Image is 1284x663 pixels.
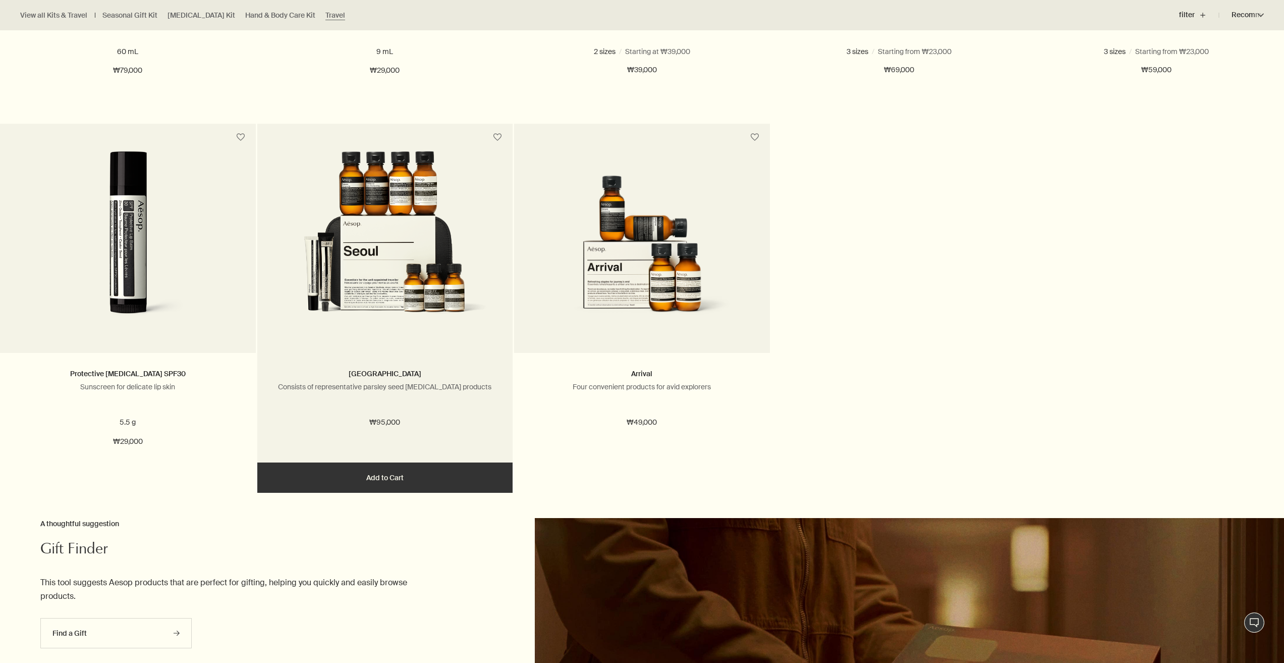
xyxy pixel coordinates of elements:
font: 500 mL [1068,47,1094,56]
font: ₩79,000 [113,66,142,75]
a: Arrival [631,369,652,378]
font: 1:1 chat consultation [1245,614,1279,643]
a: Find a Gift [40,618,192,648]
a: Seasonal Gift Kit [102,11,157,20]
font: 100 mL [1232,47,1256,56]
a: 9 travel-size essentials packed in a reusable zip-up case [257,151,513,353]
font: 500 mL [813,47,839,56]
font: 100mL [863,47,885,56]
font: ₩29,000 [113,437,143,446]
button: Recommended [1219,3,1264,27]
img: A beige kit surrounded by four amber bottles with flip-caps [535,151,749,338]
a: Hand & Body Care Kit [245,11,315,20]
font: 500 mL (pump not included) [1118,47,1208,56]
font: ₩95,000 [369,418,400,427]
font: A thoughtful suggestion [40,519,119,528]
button: Add to Cart - ₩95,000 [257,463,513,493]
a: [GEOGRAPHIC_DATA] [349,369,421,378]
font: ₩59,000 [1141,65,1171,74]
button: Add to Wishlist [488,128,507,146]
font: ₩69,000 [884,65,914,74]
a: View all Kits & Travel [20,11,87,20]
font: Find a Gift [52,629,87,638]
button: filter [1179,3,1219,27]
a: Travel [325,11,345,20]
font: ₩49,000 [627,418,657,427]
font: 500mL (pump not included) [909,47,997,56]
a: Protective [MEDICAL_DATA] SPF30 [70,369,186,378]
font: This tool suggests Aesop products that are perfect for gifting, helping you quickly and easily br... [40,577,409,601]
img: 9 travel-size essentials packed in a reusable zip-up case [278,151,491,338]
button: Add to Wishlist [746,128,764,146]
a: [MEDICAL_DATA] Kit [168,11,235,20]
font: Sunscreen for delicate lip skin [80,382,175,391]
font: 500 mL [657,47,683,56]
font: Consists of representative parsley seed [MEDICAL_DATA] products [278,382,491,391]
button: Add to Wishlist [232,128,250,146]
img: Protective Lip Balm SPF 30 in plastic wind-up barrel [21,151,235,338]
a: A beige kit surrounded by four amber bottles with flip-caps [514,151,770,353]
font: 75 mL [612,47,633,56]
font: ₩29,000 [370,66,400,75]
font: Four convenient products for avid explorers [573,382,711,391]
button: 1:1 chat consultation [1244,613,1264,633]
font: ₩39,000 [627,65,657,74]
font: Gift Finder [40,542,108,557]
